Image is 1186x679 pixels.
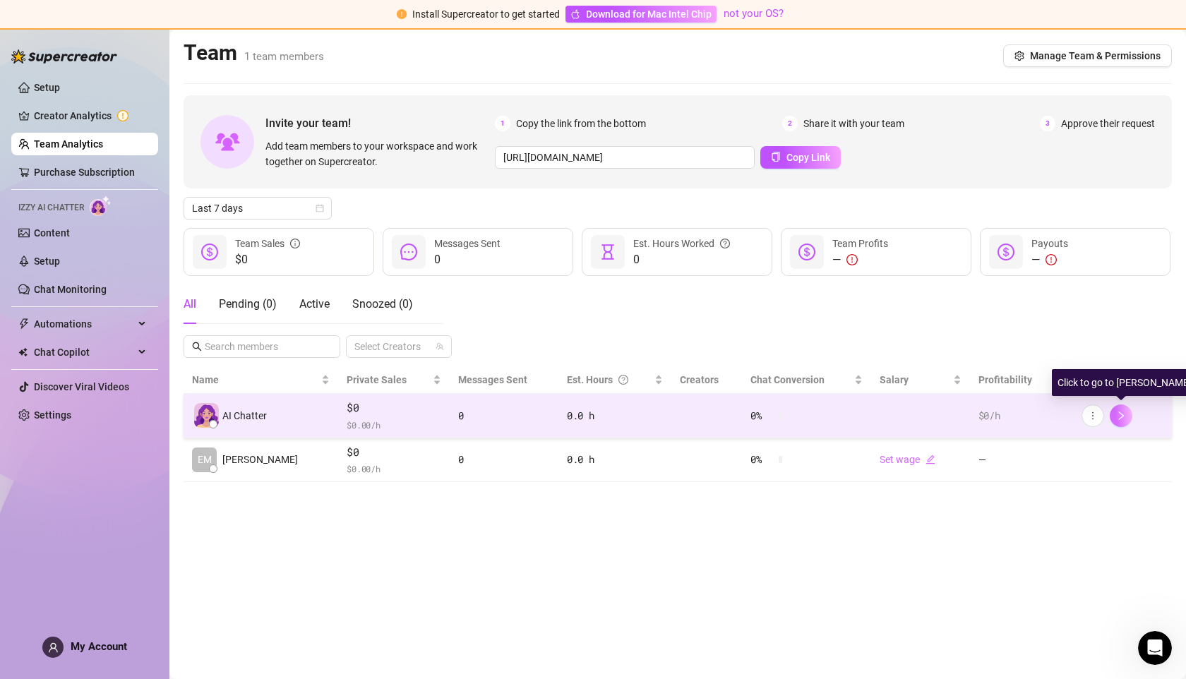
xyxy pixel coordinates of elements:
[397,9,407,19] span: exclamation-circle
[34,381,129,392] a: Discover Viral Videos
[803,116,904,131] span: Share it with your team
[750,452,773,467] span: 0 %
[458,452,550,467] div: 0
[720,236,730,251] span: question-circle
[1030,50,1161,61] span: Manage Team & Permissions
[970,438,1073,483] td: —
[434,251,501,268] span: 0
[671,366,742,394] th: Creators
[219,296,277,313] div: Pending ( 0 )
[570,9,580,19] span: apple
[1046,254,1057,265] span: exclamation-circle
[400,244,417,260] span: message
[34,341,134,363] span: Chat Copilot
[846,254,858,265] span: exclamation-circle
[1031,251,1068,268] div: —
[235,236,300,251] div: Team Sales
[880,454,935,465] a: Set wageedit
[352,297,413,311] span: Snoozed ( 0 )
[34,313,134,335] span: Automations
[34,256,60,267] a: Setup
[832,238,888,249] span: Team Profits
[926,455,935,464] span: edit
[458,374,527,385] span: Messages Sent
[495,116,510,131] span: 1
[34,104,147,127] a: Creator Analytics exclamation-circle
[760,146,841,169] button: Copy Link
[565,6,717,23] a: Download for Mac Intel Chip
[222,408,267,423] span: AI Chatter
[18,318,30,330] span: thunderbolt
[880,374,909,385] span: Salary
[347,418,441,432] span: $ 0.00 /h
[586,6,712,22] span: Download for Mac Intel Chip
[750,408,773,423] span: 0 %
[750,374,825,385] span: Chat Conversion
[998,244,1014,260] span: dollar-circle
[1088,411,1098,421] span: more
[434,238,501,249] span: Messages Sent
[978,408,1065,423] div: $0 /h
[436,342,444,351] span: team
[192,342,202,351] span: search
[786,152,830,163] span: Copy Link
[48,642,59,653] span: user
[599,244,616,260] span: hourglass
[567,452,663,467] div: 0.0 h
[34,409,71,421] a: Settings
[34,227,70,239] a: Content
[832,251,888,268] div: —
[90,196,112,216] img: AI Chatter
[633,251,730,268] span: 0
[201,244,218,260] span: dollar-circle
[184,296,196,313] div: All
[782,116,798,131] span: 2
[235,251,300,268] span: $0
[347,462,441,476] span: $ 0.00 /h
[978,374,1032,385] span: Profitability
[316,204,324,212] span: calendar
[34,284,107,295] a: Chat Monitoring
[194,403,219,428] img: izzy-ai-chatter-avatar-DDCN_rTZ.svg
[290,236,300,251] span: info-circle
[633,236,730,251] div: Est. Hours Worked
[299,297,330,311] span: Active
[184,366,338,394] th: Name
[412,8,560,20] span: Install Supercreator to get started
[1138,631,1172,665] iframe: Intercom live chat
[192,198,323,219] span: Last 7 days
[458,408,550,423] div: 0
[18,347,28,357] img: Chat Copilot
[71,640,127,653] span: My Account
[347,374,407,385] span: Private Sales
[516,116,646,131] span: Copy the link from the bottom
[1014,51,1024,61] span: setting
[18,201,84,215] span: Izzy AI Chatter
[34,82,60,93] a: Setup
[567,408,663,423] div: 0.0 h
[798,244,815,260] span: dollar-circle
[1040,116,1055,131] span: 3
[192,372,318,387] span: Name
[618,372,628,387] span: question-circle
[265,138,489,169] span: Add team members to your workspace and work together on Supercreator.
[205,339,321,354] input: Search members
[244,50,324,63] span: 1 team members
[11,49,117,64] img: logo-BBDzfeDw.svg
[1116,411,1126,421] span: right
[771,152,781,162] span: copy
[347,444,441,461] span: $0
[1003,44,1172,67] button: Manage Team & Permissions
[198,452,212,467] span: EM
[567,372,652,387] div: Est. Hours
[184,40,324,66] h2: Team
[724,7,784,20] a: not your OS?
[34,138,103,150] a: Team Analytics
[347,399,441,416] span: $0
[222,452,298,467] span: [PERSON_NAME]
[265,114,495,132] span: Invite your team!
[34,167,135,178] a: Purchase Subscription
[1031,238,1068,249] span: Payouts
[1061,116,1155,131] span: Approve their request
